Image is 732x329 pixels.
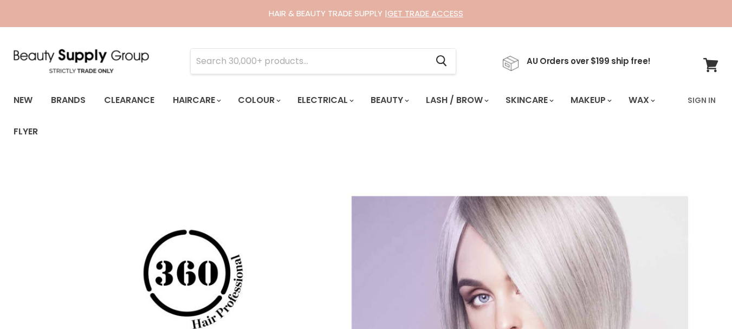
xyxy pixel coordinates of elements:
a: New [5,89,41,112]
button: Search [427,49,456,74]
a: Makeup [562,89,618,112]
a: Clearance [96,89,163,112]
ul: Main menu [5,85,681,147]
form: Product [190,48,456,74]
a: Skincare [497,89,560,112]
a: Haircare [165,89,228,112]
a: Sign In [681,89,722,112]
a: Brands [43,89,94,112]
a: Wax [620,89,662,112]
a: Electrical [289,89,360,112]
a: Beauty [362,89,416,112]
a: Colour [230,89,287,112]
a: Flyer [5,120,46,143]
input: Search [191,49,427,74]
a: Lash / Brow [418,89,495,112]
a: GET TRADE ACCESS [387,8,463,19]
